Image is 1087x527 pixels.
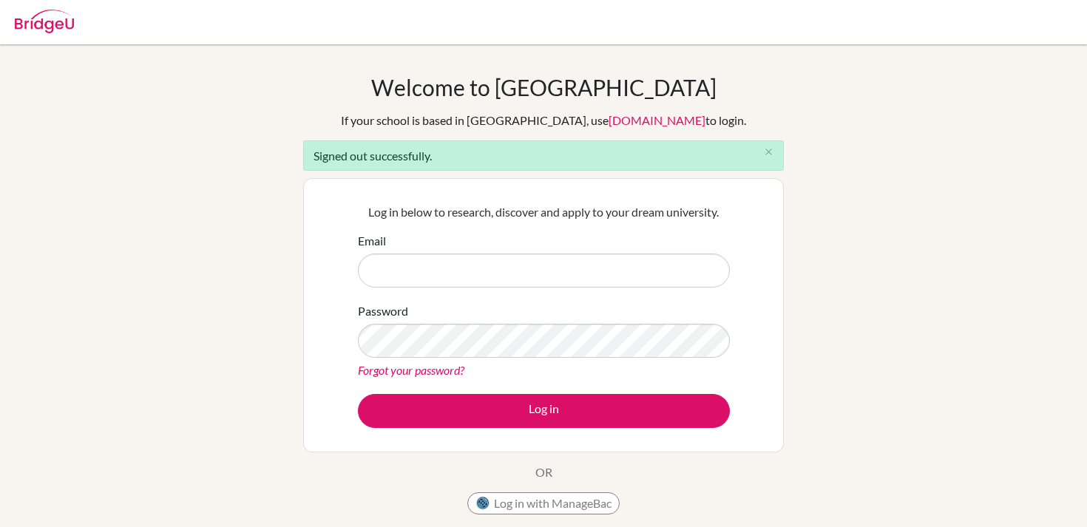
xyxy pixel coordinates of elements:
[371,74,717,101] h1: Welcome to [GEOGRAPHIC_DATA]
[467,492,620,514] button: Log in with ManageBac
[358,232,386,250] label: Email
[358,203,730,221] p: Log in below to research, discover and apply to your dream university.
[358,363,464,377] a: Forgot your password?
[535,463,552,481] p: OR
[754,141,783,163] button: Close
[358,302,408,320] label: Password
[358,394,730,428] button: Log in
[303,140,784,171] div: Signed out successfully.
[341,112,746,129] div: If your school is based in [GEOGRAPHIC_DATA], use to login.
[609,113,705,127] a: [DOMAIN_NAME]
[763,146,774,157] i: close
[15,10,74,33] img: Bridge-U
